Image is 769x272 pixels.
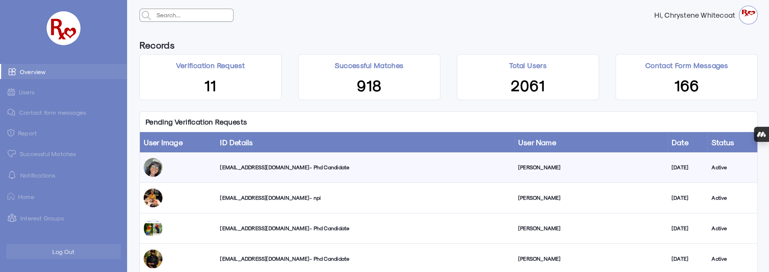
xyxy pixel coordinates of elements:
img: admin-ic-overview.svg [9,68,16,75]
img: admin-ic-users.svg [8,88,15,96]
div: [DATE] [672,225,704,232]
div: [DATE] [672,194,704,202]
div: [PERSON_NAME] [518,225,664,232]
a: Date [672,138,689,147]
div: Active [711,164,754,171]
h6: Records [140,36,174,54]
img: notification-default-white.svg [8,170,17,179]
div: Active [711,255,754,263]
div: [EMAIL_ADDRESS][DOMAIN_NAME] - Phd Candidate [220,225,510,232]
div: [EMAIL_ADDRESS][DOMAIN_NAME] - npi [220,194,510,202]
a: User Image [144,138,183,147]
img: luqzy0elsadf89f4tsso.jpg [144,188,162,207]
div: [EMAIL_ADDRESS][DOMAIN_NAME] - Phd Candidate [220,164,510,171]
div: [PERSON_NAME] [518,164,664,171]
p: Contact Form Messages [645,60,728,70]
div: [EMAIL_ADDRESS][DOMAIN_NAME] - Phd Candidate [220,255,510,263]
img: tlbaupo5rygbfbeelxs5.jpg [144,219,162,238]
input: Search... [155,9,233,21]
div: Active [711,225,754,232]
span: 2061 [511,75,545,94]
p: Total Users [509,60,547,70]
p: Pending Verification Requests [140,112,253,132]
span: 918 [357,75,382,94]
p: Verification Request [176,60,245,70]
div: [DATE] [672,164,704,171]
img: r2gg5x8uzdkpk8z2w1kp.jpg [144,249,162,268]
img: admin-search.svg [140,9,153,22]
div: [DATE] [672,255,704,263]
img: admin-ic-report.svg [8,129,14,137]
div: [PERSON_NAME] [518,194,664,202]
p: Successful Matches [335,60,403,70]
a: User Name [518,138,556,147]
div: Active [711,194,754,202]
img: ic-home.png [8,193,14,200]
img: matched.svg [8,150,16,157]
img: intrestGropus.svg [8,213,17,222]
span: 11 [204,75,217,94]
strong: Hi, Chrystene Whitecoat [654,11,739,19]
a: Status [711,138,734,147]
a: ID Details [220,138,253,147]
img: vms0hidhgpcys4xplw3w.jpg [144,158,162,177]
button: Log Out [6,244,121,259]
span: 166 [674,75,699,94]
img: admin-ic-contact-message.svg [8,109,15,116]
div: [PERSON_NAME] [518,255,664,263]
